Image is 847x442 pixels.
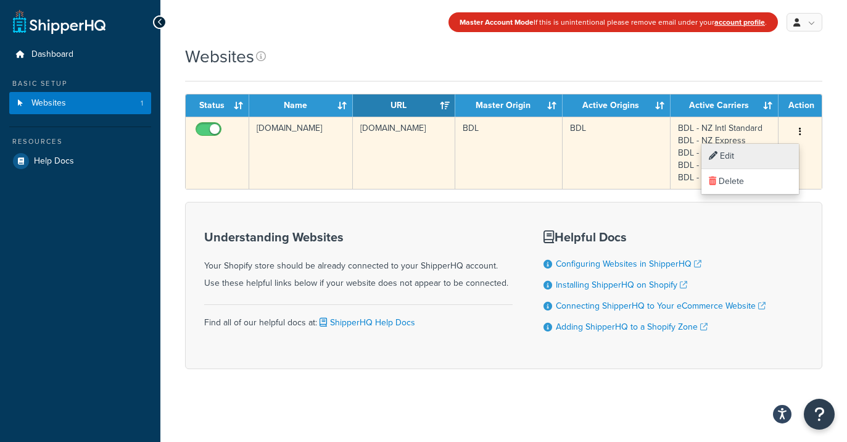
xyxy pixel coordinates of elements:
[249,117,353,189] td: [DOMAIN_NAME]
[204,230,513,244] h3: Understanding Websites
[556,299,766,312] a: Connecting ShipperHQ to Your eCommerce Website
[9,136,151,147] div: Resources
[317,316,415,329] a: ShipperHQ Help Docs
[701,169,799,194] a: Delete
[186,94,249,117] th: Status: activate to sort column ascending
[204,304,513,331] div: Find all of our helpful docs at:
[556,320,708,333] a: Adding ShipperHQ to a Shopify Zone
[9,150,151,172] a: Help Docs
[31,98,66,109] span: Websites
[9,78,151,89] div: Basic Setup
[9,43,151,66] a: Dashboard
[671,117,779,189] td: BDL - NZ Intl Standard BDL - NZ Express BDL - INTL Standard BDL - INTL Express BDL - AUS Post
[556,257,701,270] a: Configuring Websites in ShipperHQ
[701,144,799,169] a: Edit
[9,92,151,115] li: Websites
[455,94,563,117] th: Master Origin: activate to sort column ascending
[9,92,151,115] a: Websites 1
[563,94,671,117] th: Active Origins: activate to sort column ascending
[34,156,74,167] span: Help Docs
[353,117,455,189] td: [DOMAIN_NAME]
[543,230,766,244] h3: Helpful Docs
[31,49,73,60] span: Dashboard
[204,230,513,292] div: Your Shopify store should be already connected to your ShipperHQ account. Use these helpful links...
[804,399,835,430] button: Open Resource Center
[460,17,534,28] strong: Master Account Mode
[455,117,563,189] td: BDL
[714,17,765,28] a: account profile
[671,94,779,117] th: Active Carriers: activate to sort column ascending
[353,94,455,117] th: URL: activate to sort column ascending
[141,98,143,109] span: 1
[556,278,687,291] a: Installing ShipperHQ on Shopify
[185,44,254,69] h1: Websites
[448,12,778,32] div: If this is unintentional please remove email under your .
[563,117,671,189] td: BDL
[13,9,105,34] a: ShipperHQ Home
[249,94,353,117] th: Name: activate to sort column ascending
[779,94,822,117] th: Action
